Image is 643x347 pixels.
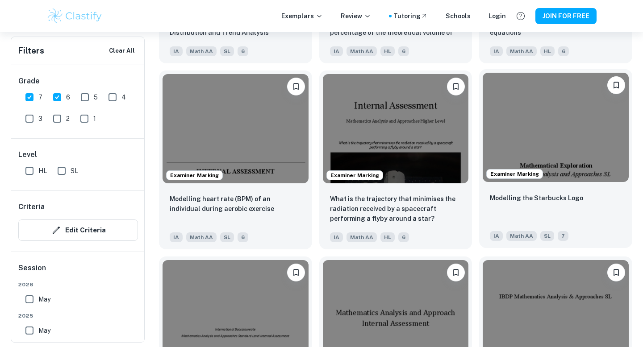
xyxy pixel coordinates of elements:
span: 1 [93,114,96,124]
span: 6 [66,92,70,102]
span: IA [490,46,503,56]
span: IA [170,46,183,56]
span: Math AA [186,232,217,242]
span: SL [71,166,78,176]
span: Math AA [347,232,377,242]
span: IA [330,232,343,242]
span: 3 [38,114,42,124]
span: May [38,294,50,304]
span: HL [38,166,47,176]
span: IA [490,231,503,241]
span: HL [380,232,395,242]
p: Modelling heart rate (BPM) of an individual during aerobic exercise [170,194,301,214]
h6: Level [18,149,138,160]
span: 5 [94,92,98,102]
span: 6 [238,46,248,56]
span: SL [540,231,554,241]
span: Math AA [506,231,537,241]
a: Schools [446,11,471,21]
span: Examiner Marking [327,171,383,179]
span: 6 [398,232,409,242]
span: 4 [121,92,126,102]
h6: Criteria [18,202,45,212]
button: Please log in to bookmark exemplars [287,264,305,281]
span: 6 [238,232,248,242]
a: Examiner MarkingPlease log in to bookmark exemplarsWhat is the trajectory that minimises the radi... [319,70,472,249]
a: Examiner MarkingPlease log in to bookmark exemplarsModelling the Starbucks LogoIAMath AASL7 [479,70,632,249]
span: 7 [558,231,568,241]
button: Edit Criteria [18,219,138,241]
span: IA [170,232,183,242]
h6: Filters [18,45,44,57]
span: 2025 [18,312,138,320]
button: Please log in to bookmark exemplars [447,78,465,95]
p: Review [341,11,371,21]
img: Math AA IA example thumbnail: What is the trajectory that minimises th [323,74,469,183]
span: HL [540,46,555,56]
span: 6 [558,46,569,56]
button: Clear All [107,44,137,58]
p: What is the trajectory that minimises the radiation received by a spacecraft performing a flyby a... [330,194,462,223]
button: Please log in to bookmark exemplars [447,264,465,281]
button: Help and Feedback [513,8,528,24]
button: Please log in to bookmark exemplars [607,264,625,281]
button: JOIN FOR FREE [535,8,597,24]
button: Please log in to bookmark exemplars [287,78,305,95]
p: Modelling the Starbucks Logo [490,193,583,203]
a: Login [489,11,506,21]
span: Math AA [186,46,217,56]
span: 7 [38,92,42,102]
h6: Grade [18,76,138,87]
a: Examiner MarkingPlease log in to bookmark exemplarsModelling heart rate (BPM) of an individual du... [159,70,312,249]
p: Exemplars [281,11,323,21]
img: Math AA IA example thumbnail: Modelling the Starbucks Logo [483,73,629,182]
img: Clastify logo [46,7,103,25]
span: 6 [398,46,409,56]
span: Math AA [506,46,537,56]
span: Math AA [347,46,377,56]
img: Math AA IA example thumbnail: Modelling heart rate (BPM) of an individ [163,74,309,183]
span: SL [220,232,234,242]
span: 2 [66,114,70,124]
span: May [38,326,50,335]
button: Please log in to bookmark exemplars [607,76,625,94]
h6: Session [18,263,138,281]
span: Examiner Marking [487,170,543,178]
span: IA [330,46,343,56]
span: Examiner Marking [167,171,222,179]
span: 2026 [18,281,138,289]
span: HL [380,46,395,56]
span: SL [220,46,234,56]
a: Tutoring [393,11,428,21]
